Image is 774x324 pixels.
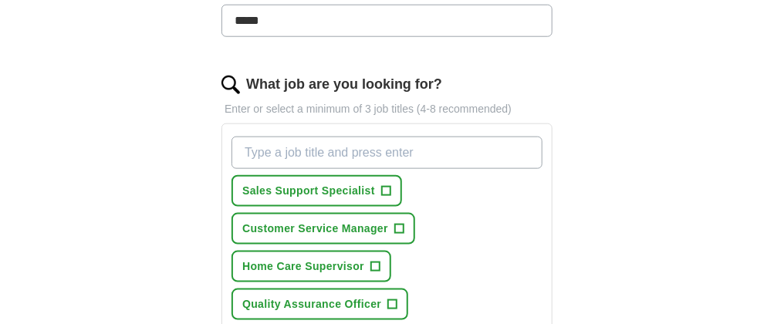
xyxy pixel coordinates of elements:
[242,258,364,275] span: Home Care Supervisor
[221,101,553,117] p: Enter or select a minimum of 3 job titles (4-8 recommended)
[232,137,542,169] input: Type a job title and press enter
[246,74,442,95] label: What job are you looking for?
[232,213,415,245] button: Customer Service Manager
[242,221,388,237] span: Customer Service Manager
[232,289,408,320] button: Quality Assurance Officer
[242,296,381,312] span: Quality Assurance Officer
[232,251,391,282] button: Home Care Supervisor
[221,76,240,94] img: search.png
[232,175,402,207] button: Sales Support Specialist
[242,183,375,199] span: Sales Support Specialist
